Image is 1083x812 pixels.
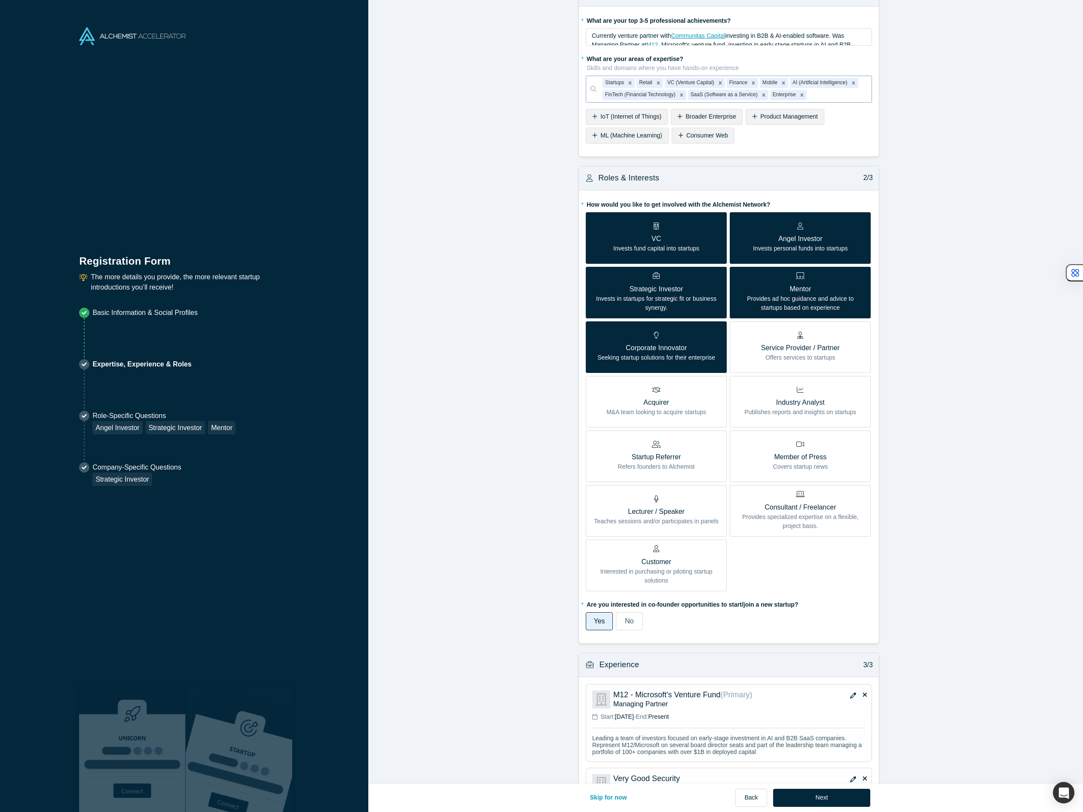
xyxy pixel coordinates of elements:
[759,90,768,100] div: Remove SaaS (Software as a Service)
[665,78,716,88] div: VC (Venture Capital)
[672,128,734,143] div: Consumer Web
[735,789,767,807] button: Back
[92,411,236,421] p: Role-Specific Questions
[613,690,802,699] p: M12 - Microsoft's Venture Fund
[592,567,720,585] p: Interested in purchasing or piloting startup solutions
[770,90,797,100] div: Enterprise
[736,502,864,513] p: Consultant / Freelancer
[753,244,847,253] p: Invests personal funds into startups
[736,513,864,531] p: Provides specialized expertise on a flexible, project basis.
[727,78,749,88] div: Finance
[594,617,605,625] span: Yes
[586,28,872,46] div: rdw-wrapper
[648,713,669,720] span: Present
[654,78,663,88] div: Remove Retail
[613,699,866,708] p: Managing Partner
[746,109,824,125] div: Product Management
[597,343,715,353] p: Corporate Innovator
[592,557,720,567] p: Customer
[592,294,720,312] p: Invests in startups for strategic fit or business synergy.
[613,244,699,253] p: Invests fund capital into startups
[92,473,152,486] div: Strategic Investor
[586,128,669,143] div: ML (Machine Learning)
[779,78,788,88] div: Remove Mobile
[736,284,864,294] p: Mentor
[592,690,610,708] img: M12 - Microsoft's Venture Fund logo
[592,284,720,294] p: Strategic Investor
[773,789,871,807] button: Next
[79,244,289,269] h1: Registration Form
[760,113,818,120] span: Product Management
[586,13,872,25] label: What are your top 3-5 professional achievements?
[146,421,205,434] div: Strategic Investor
[79,27,186,45] img: Alchemist Accelerator Logo
[859,173,873,183] p: 2/3
[686,132,728,139] span: Consumer Web
[716,78,725,88] div: Remove VC (Venture Capital)
[773,462,828,471] p: Covers startup news
[625,78,635,88] div: Remove Startups
[721,690,753,699] span: (Primary)
[79,685,186,812] img: Robust Technologies
[749,78,758,88] div: Remove Finance
[592,32,671,39] span: Currently venture partner with
[761,353,840,362] p: Offers services to startups
[760,78,779,88] div: Mobile
[636,713,648,720] span: End:
[688,90,759,100] div: SaaS (Software as a Service)
[600,113,661,120] span: IoT (Internet of Things)
[615,713,634,720] span: [DATE]
[744,408,856,417] p: Publishes reports and insights on startups
[586,109,668,125] div: IoT (Internet of Things)
[581,789,636,807] button: Skip for now
[744,397,856,408] p: Industry Analyst
[797,90,807,100] div: Remove Enterprise
[606,408,706,417] p: M&A team looking to acquire startups
[592,41,853,57] span: , Microsoft's venture fund, investing in early stage startups in AI and B2B SaaS.
[92,421,142,434] div: Angel Investor
[736,294,864,312] p: Provides ad hoc guidance and advice to startups based on experience
[592,735,866,755] p: Leading a team of investors focused on early-stage investment in AI and B2B SaaS companies. Repre...
[92,462,181,473] p: Company-Specific Questions
[625,617,633,625] span: No
[618,462,695,471] p: Refers founders to Alchemist
[597,353,715,362] p: Seeking startup solutions for their enterprise
[613,774,802,783] p: Very Good Security
[606,397,706,408] p: Acquirer
[618,452,695,462] p: Startup Referrer
[753,234,847,244] p: Angel Investor
[600,713,615,720] span: Start:
[92,359,191,369] p: Expertise, Experience & Roles
[92,308,198,318] p: Basic Information & Social Profiles
[592,31,866,49] div: rdw-editor
[186,685,292,812] img: Prism AI
[592,774,610,792] img: Very Good Security logo
[594,517,719,526] p: Teaches sessions and/or participates in panels
[603,78,625,88] div: Startups
[613,234,699,244] p: VC
[587,64,872,73] p: Skills and domains where you have hands-on experience
[600,712,669,721] p: -
[761,343,840,353] p: Service Provider / Partner
[599,659,639,671] h3: Experience
[586,52,872,73] label: What are your areas of expertise?
[91,272,289,293] p: The more details you provide, the more relevant startup introductions you’ll receive!
[677,90,686,100] div: Remove FinTech (Financial Technology)
[208,421,236,434] div: Mentor
[773,452,828,462] p: Member of Press
[685,113,736,120] span: Broader Enterprise
[849,78,858,88] div: Remove AI (Artificial Intelligence)
[603,90,677,100] div: FinTech (Financial Technology)
[790,78,849,88] div: AI (Artificial Intelligence)
[859,660,873,670] p: 3/3
[671,109,743,125] div: Broader Enterprise
[646,41,658,48] a: M12
[671,32,725,39] a: Communitas Capital
[586,197,872,209] label: How would you like to get involved with the Alchemist Network?
[594,507,719,517] p: Lecturer / Speaker
[586,597,872,609] label: Are you interested in co-founder opportunities to start/join a new startup?
[598,172,659,184] h3: Roles & Interests
[600,132,662,139] span: ML (Machine Learning)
